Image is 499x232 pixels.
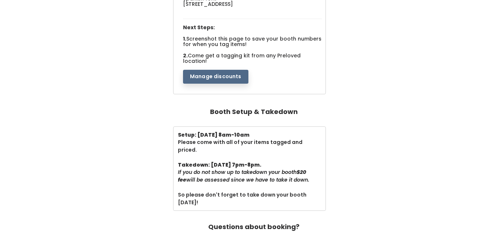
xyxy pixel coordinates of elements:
span: Come get a tagging kit from any Preloved location! [183,52,301,65]
span: Screenshot this page to save your booth numbers for when you tag items! [183,35,321,48]
b: Setup: [DATE] 8am-10am [178,131,249,138]
span: Next Steps: [183,24,215,31]
a: Manage discounts [183,73,248,80]
h4: Booth Setup & Takedown [210,104,298,119]
b: $20 fee [178,168,306,183]
button: Manage discounts [183,70,248,84]
div: Please come with all of your items tagged and priced. So please don't forget to take down your bo... [178,131,321,206]
i: If you do not show up to takedown your booth will be assessed since we have to take it down. [178,168,309,183]
b: Takedown: [DATE] 7pm-8pm. [178,161,261,168]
